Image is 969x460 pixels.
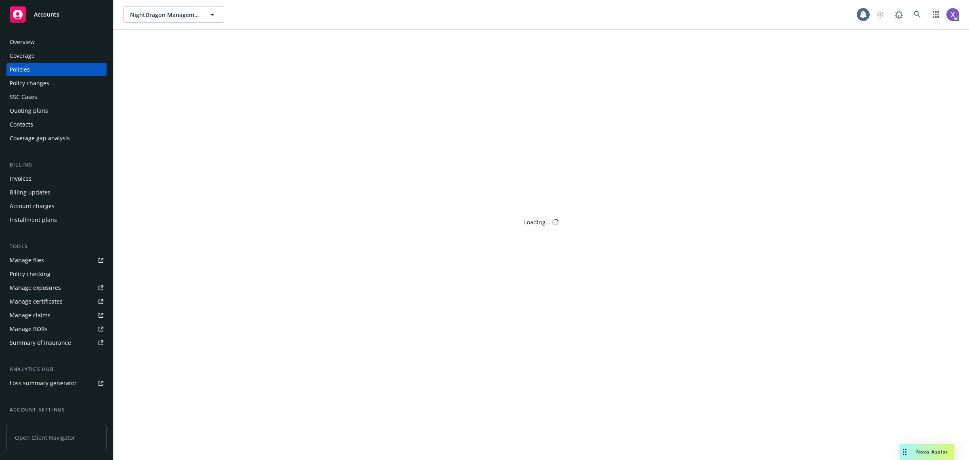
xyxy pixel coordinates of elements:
a: Accounts [6,3,107,26]
div: Invoices [10,172,31,185]
a: Start snowing [872,6,888,23]
div: Policy checking [10,268,50,281]
button: Nova Assist [900,444,954,460]
a: Overview [6,36,107,49]
a: Installment plans [6,213,107,226]
div: Service team [10,417,44,430]
div: Quoting plans [10,104,48,117]
div: Analytics hub [6,365,107,373]
a: Manage certificates [6,295,107,308]
a: Service team [6,417,107,430]
div: Account settings [6,406,107,414]
div: Drag to move [900,444,910,460]
a: Manage files [6,254,107,267]
div: Manage claims [10,309,50,322]
a: Report a Bug [891,6,907,23]
a: Invoices [6,172,107,185]
a: Quoting plans [6,104,107,117]
a: Manage claims [6,309,107,322]
button: NightDragon Management Company, LLC [123,6,224,23]
div: Policies [10,63,30,76]
a: Search [909,6,925,23]
div: Billing [6,161,107,169]
div: SSC Cases [10,91,37,103]
div: Tools [6,243,107,251]
div: Account charges [10,200,55,213]
a: Billing updates [6,186,107,199]
a: Policies [6,63,107,76]
a: SSC Cases [6,91,107,103]
a: Loss summary generator [6,377,107,390]
a: Coverage gap analysis [6,132,107,145]
div: Manage exposures [10,281,61,294]
a: Manage exposures [6,281,107,294]
div: Manage certificates [10,295,63,308]
div: Overview [10,36,35,49]
div: Contacts [10,118,33,131]
a: Manage BORs [6,323,107,336]
a: Policy checking [6,268,107,281]
div: Loss summary generator [10,377,77,390]
span: Accounts [34,11,59,18]
div: Policy changes [10,77,49,90]
div: Coverage [10,49,35,62]
div: Manage files [10,254,44,267]
div: Loading... [524,218,550,226]
div: Billing updates [10,186,50,199]
span: NightDragon Management Company, LLC [130,11,200,19]
a: Policy changes [6,77,107,90]
a: Contacts [6,118,107,131]
span: Open Client Navigator [6,425,107,450]
img: photo [946,8,959,21]
a: Switch app [928,6,944,23]
div: Coverage gap analysis [10,132,70,145]
div: Manage BORs [10,323,48,336]
a: Coverage [6,49,107,62]
a: Summary of insurance [6,336,107,349]
div: Summary of insurance [10,336,71,349]
div: Installment plans [10,213,57,226]
span: Nova Assist [916,448,948,455]
a: Account charges [6,200,107,213]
